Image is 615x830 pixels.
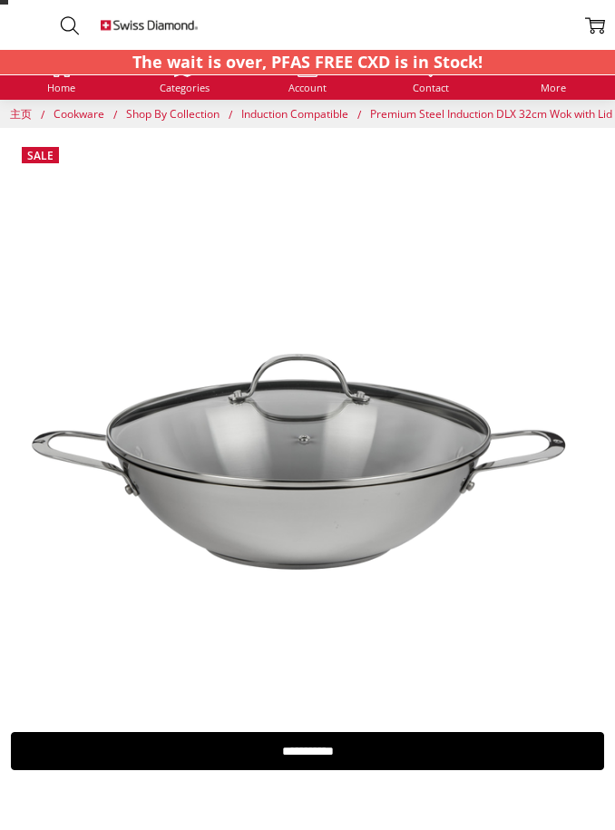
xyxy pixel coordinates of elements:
a: 主页 [10,106,34,122]
span: Induction Compatible [241,106,348,122]
a: Premium Steel Induction DLX 32cm Wok with Lid [370,106,612,122]
img: Premium Steel Induction DLX 32cm Wok with Lid [10,238,605,634]
a: Shop By Collection [126,106,222,122]
a: Home [47,57,75,93]
span: Shop By Collection [126,106,220,122]
p: The wait is over, PFAS FREE CXD is in Stock! [132,50,483,74]
a: Induction Compatible [241,106,351,122]
span: Sale [27,148,54,163]
a: Cookware [54,106,107,122]
span: Contact [413,83,449,93]
span: 主页 [10,106,32,122]
span: More [541,83,566,93]
span: Categories [160,83,210,93]
span: Home [47,83,75,93]
img: Free Shipping On Every Order [101,5,199,44]
span: Account [288,83,327,93]
span: Cookware [54,106,104,122]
